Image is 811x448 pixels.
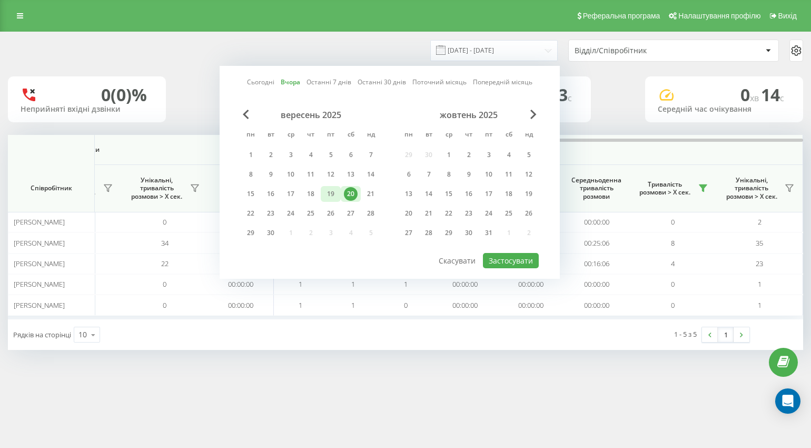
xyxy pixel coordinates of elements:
[421,128,437,143] abbr: вівторок
[301,186,321,202] div: чт 18 вер 2025 р.
[473,77,532,87] a: Попередній місяць
[244,168,258,181] div: 8
[324,168,338,181] div: 12
[401,128,417,143] abbr: понеділок
[756,238,763,248] span: 35
[284,207,298,220] div: 24
[519,186,539,202] div: нд 19 жовт 2025 р.
[442,148,456,162] div: 1
[459,167,479,182] div: чт 9 жовт 2025 р.
[442,207,456,220] div: 22
[263,128,279,143] abbr: вівторок
[321,206,341,221] div: пт 26 вер 2025 р.
[344,207,358,220] div: 27
[419,206,439,221] div: вт 21 жовт 2025 р.
[678,12,760,20] span: Налаштування профілю
[281,206,301,221] div: ср 24 вер 2025 р.
[522,187,536,201] div: 19
[261,186,281,202] div: вт 16 вер 2025 р.
[261,206,281,221] div: вт 23 вер 2025 р.
[343,128,359,143] abbr: субота
[402,226,416,240] div: 27
[304,148,318,162] div: 4
[304,168,318,181] div: 11
[462,187,476,201] div: 16
[519,167,539,182] div: нд 12 жовт 2025 р.
[281,186,301,202] div: ср 17 вер 2025 р.
[459,206,479,221] div: чт 23 жовт 2025 р.
[563,295,629,315] td: 00:00:00
[482,226,496,240] div: 31
[568,92,572,104] span: c
[761,83,784,106] span: 14
[304,207,318,220] div: 25
[208,254,274,274] td: 00:00:16
[462,226,476,240] div: 30
[479,167,499,182] div: пт 10 жовт 2025 р.
[780,92,784,104] span: c
[344,168,358,181] div: 13
[404,300,408,310] span: 0
[758,279,761,289] span: 1
[261,147,281,163] div: вт 2 вер 2025 р.
[14,300,65,310] span: [PERSON_NAME]
[442,187,456,201] div: 15
[163,217,166,227] span: 0
[479,147,499,163] div: пт 3 жовт 2025 р.
[321,167,341,182] div: пт 12 вер 2025 р.
[241,147,261,163] div: пн 1 вер 2025 р.
[422,168,436,181] div: 7
[756,259,763,268] span: 23
[17,184,85,192] span: Співробітник
[522,207,536,220] div: 26
[481,128,497,143] abbr: п’ятниця
[441,128,457,143] abbr: середа
[575,46,700,55] div: Відділ/Співробітник
[161,238,169,248] span: 34
[433,253,481,268] button: Скасувати
[671,217,675,227] span: 0
[419,167,439,182] div: вт 7 жовт 2025 р.
[243,128,259,143] abbr: понеділок
[658,105,790,114] div: Середній час очікування
[419,186,439,202] div: вт 14 жовт 2025 р.
[439,206,459,221] div: ср 22 жовт 2025 р.
[244,207,258,220] div: 22
[422,226,436,240] div: 28
[341,167,361,182] div: сб 13 вер 2025 р.
[462,148,476,162] div: 2
[498,295,563,315] td: 00:00:00
[442,226,456,240] div: 29
[341,147,361,163] div: сб 6 вер 2025 р.
[244,148,258,162] div: 1
[442,168,456,181] div: 8
[482,148,496,162] div: 3
[571,176,621,201] span: Середньоденна тривалість розмови
[432,295,498,315] td: 00:00:00
[499,206,519,221] div: сб 25 жовт 2025 р.
[264,168,278,181] div: 9
[303,128,319,143] abbr: четвер
[563,254,629,274] td: 00:16:06
[208,232,274,253] td: 00:00:15
[241,110,381,120] div: вересень 2025
[281,167,301,182] div: ср 10 вер 2025 р.
[482,168,496,181] div: 10
[459,147,479,163] div: чт 2 жовт 2025 р.
[399,167,419,182] div: пн 6 жовт 2025 р.
[216,180,265,197] span: Середній час очікування
[78,329,87,340] div: 10
[13,330,71,339] span: Рядків на сторінці
[499,167,519,182] div: сб 11 жовт 2025 р.
[778,12,797,20] span: Вихід
[775,388,800,414] div: Open Intercom Messenger
[462,168,476,181] div: 9
[363,128,379,143] abbr: неділя
[479,186,499,202] div: пт 17 жовт 2025 р.
[671,238,675,248] span: 8
[163,300,166,310] span: 0
[412,77,467,87] a: Поточний місяць
[14,279,65,289] span: [PERSON_NAME]
[351,279,355,289] span: 1
[241,186,261,202] div: пн 15 вер 2025 р.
